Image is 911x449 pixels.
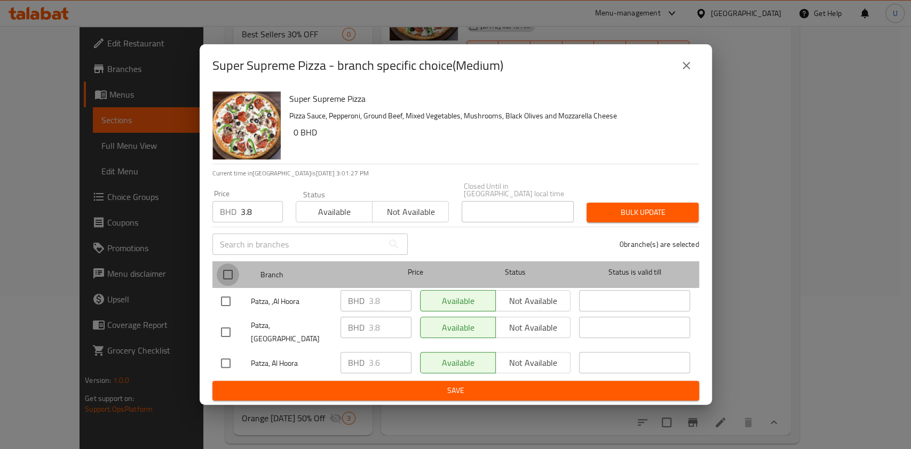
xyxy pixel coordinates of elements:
button: Available [296,201,373,222]
h2: Super Supreme Pizza - branch specific choice(Medium) [212,57,503,74]
span: Status is valid till [579,266,690,279]
span: Not available [377,204,445,220]
span: Price [380,266,451,279]
input: Please enter price [241,201,283,222]
span: Patza, [GEOGRAPHIC_DATA] [251,319,332,346]
input: Search in branches [212,234,383,255]
span: Available [300,204,368,220]
button: Save [212,381,699,400]
img: Super Supreme Pizza [212,91,281,159]
h6: Super Supreme Pizza [289,91,691,106]
span: Branch [260,268,371,282]
span: Patza, ,Al Hoora [251,295,332,308]
input: Please enter price [369,352,411,373]
p: Current time in [GEOGRAPHIC_DATA] is [DATE] 3:01:27 PM [212,169,699,178]
p: BHD [348,356,365,369]
span: Save [221,384,691,397]
span: Status [460,266,571,279]
h6: 0 BHD [294,125,691,140]
button: Bulk update [587,203,699,222]
p: 0 branche(s) are selected [620,239,699,250]
input: Please enter price [369,317,411,338]
p: BHD [348,321,365,334]
p: BHD [220,205,236,218]
button: Not available [372,201,449,222]
button: close [674,53,699,78]
span: Bulk update [595,206,690,219]
p: Pizza Sauce, Pepperoni, Ground Beef, Mixed Vegetables, Mushrooms, Black Olives and Mozzarella Cheese [289,109,691,123]
p: BHD [348,294,365,307]
input: Please enter price [369,290,411,311]
span: Patza, Al Hoora [251,357,332,370]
